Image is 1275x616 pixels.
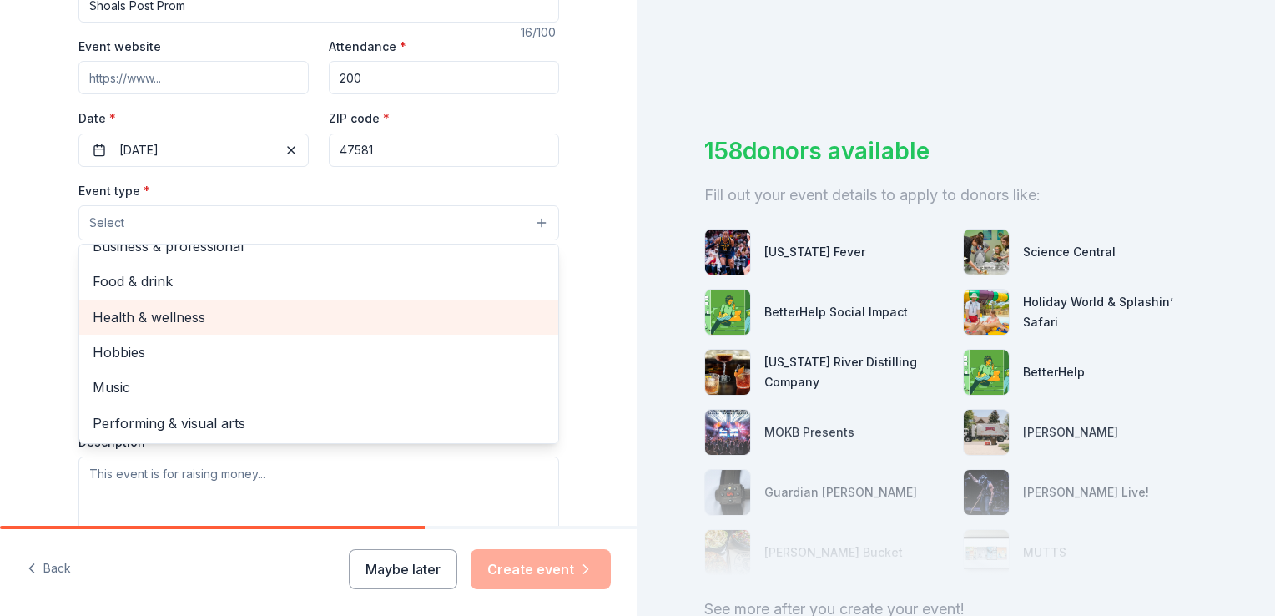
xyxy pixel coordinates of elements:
span: Business & professional [93,235,545,257]
button: Select [78,205,559,240]
span: Hobbies [93,341,545,363]
div: Select [78,244,559,444]
span: Music [93,376,545,398]
span: Performing & visual arts [93,412,545,434]
span: Select [89,213,124,233]
span: Health & wellness [93,306,545,328]
span: Food & drink [93,270,545,292]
